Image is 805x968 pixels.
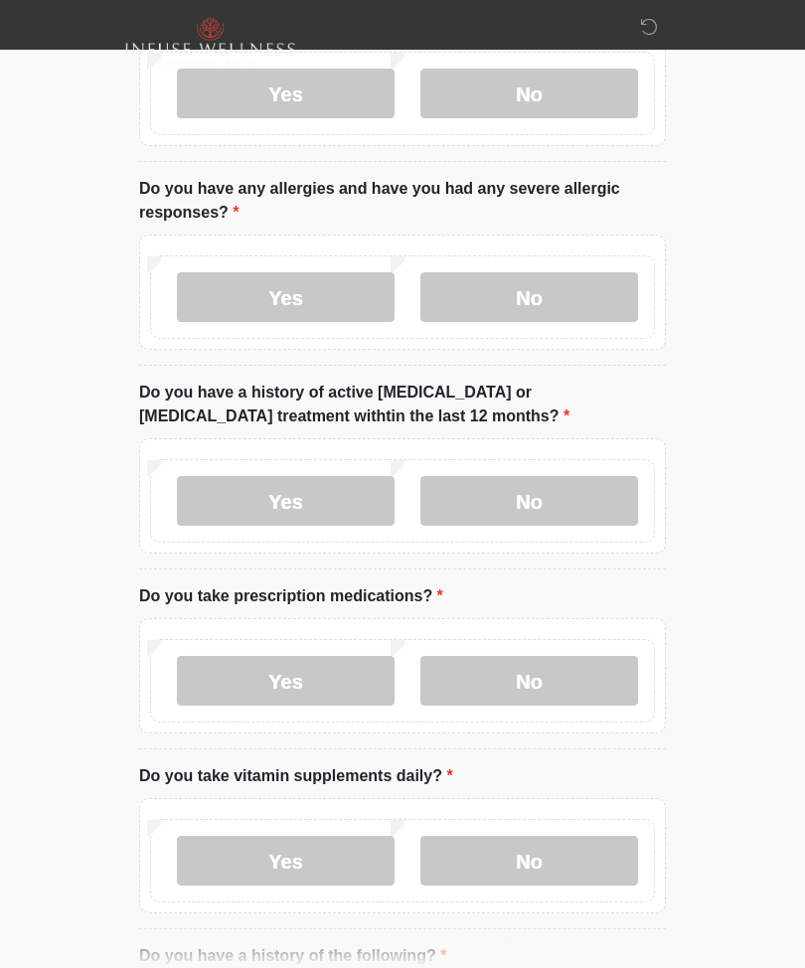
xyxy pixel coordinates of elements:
label: Do you have any allergies and have you had any severe allergic responses? [139,178,666,226]
label: Yes [177,70,395,119]
label: Do you take prescription medications? [139,585,443,609]
label: No [420,477,638,527]
img: Infuse Wellness Logo [119,15,297,70]
label: No [420,273,638,323]
label: Yes [177,657,395,707]
label: Yes [177,837,395,887]
label: No [420,837,638,887]
label: Yes [177,477,395,527]
label: Yes [177,273,395,323]
label: Do you take vitamin supplements daily? [139,765,453,789]
label: Do you have a history of active [MEDICAL_DATA] or [MEDICAL_DATA] treatment withtin the last 12 mo... [139,382,666,429]
label: No [420,657,638,707]
label: No [420,70,638,119]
